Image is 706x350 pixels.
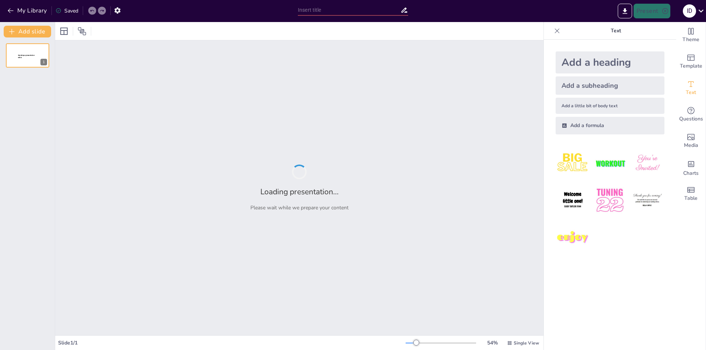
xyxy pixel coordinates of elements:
[40,59,47,65] div: 1
[556,98,664,114] div: Add a little bit of body text
[676,101,706,128] div: Get real-time input from your audience
[556,51,664,73] div: Add a heading
[630,183,664,217] img: 6.jpeg
[593,146,627,180] img: 2.jpeg
[593,183,627,217] img: 5.jpeg
[676,128,706,154] div: Add images, graphics, shapes or video
[58,25,70,37] div: Layout
[6,43,49,68] div: Sendsteps presentation editor1
[556,183,590,217] img: 4.jpeg
[78,27,86,36] span: Position
[514,340,539,346] span: Single View
[676,75,706,101] div: Add text boxes
[556,76,664,95] div: Add a subheading
[683,4,696,18] button: i d
[634,4,670,18] button: Present
[682,36,699,44] span: Theme
[683,169,699,177] span: Charts
[563,22,669,40] p: Text
[556,117,664,134] div: Add a formula
[260,187,339,197] h2: Loading presentation...
[56,7,78,14] div: Saved
[58,339,406,346] div: Slide 1 / 1
[676,154,706,181] div: Add charts and graphs
[18,54,35,58] span: Sendsteps presentation editor
[6,5,50,17] button: My Library
[484,339,501,346] div: 54 %
[556,146,590,180] img: 1.jpeg
[556,221,590,255] img: 7.jpeg
[686,89,696,97] span: Text
[618,4,632,18] button: Export to PowerPoint
[676,22,706,48] div: Change the overall theme
[676,181,706,207] div: Add a table
[4,26,51,37] button: Add slide
[250,204,349,211] p: Please wait while we prepare your content
[684,141,698,149] span: Media
[684,194,698,202] span: Table
[298,5,400,15] input: Insert title
[680,62,702,70] span: Template
[676,48,706,75] div: Add ready made slides
[679,115,703,123] span: Questions
[630,146,664,180] img: 3.jpeg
